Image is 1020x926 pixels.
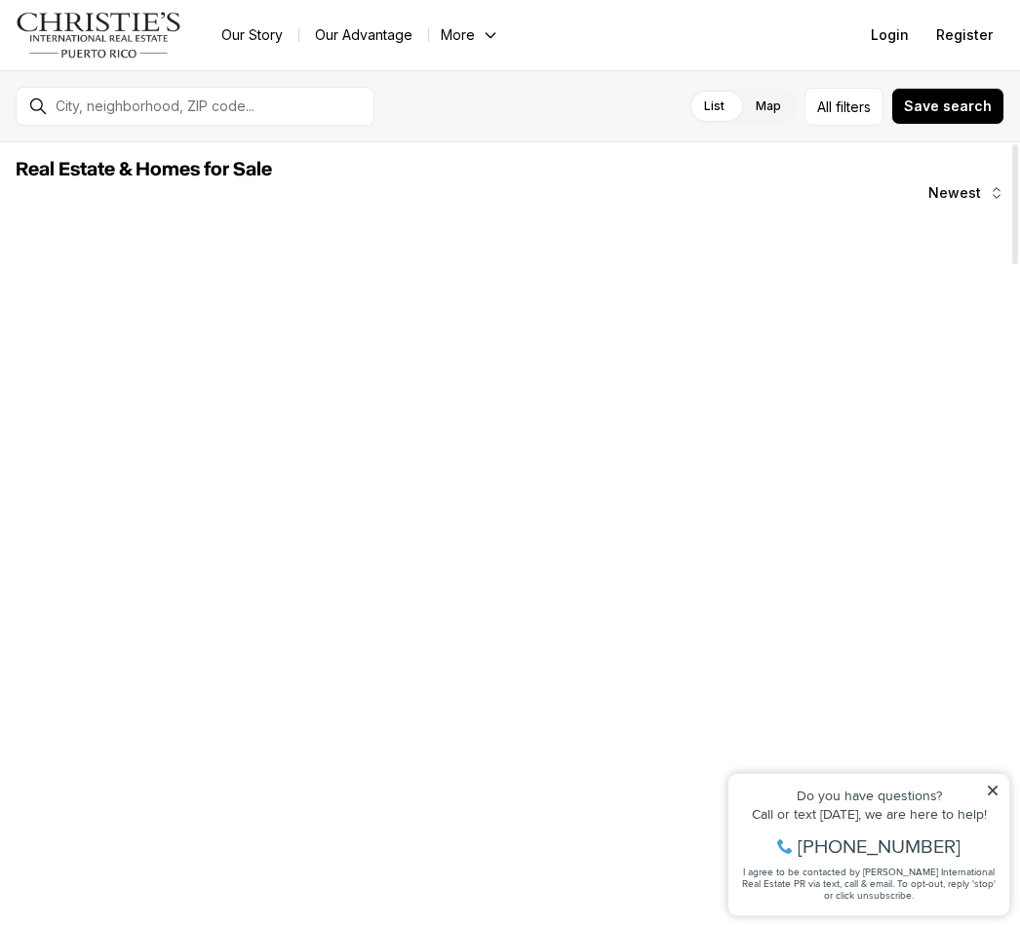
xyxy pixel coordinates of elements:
[928,185,981,201] span: Newest
[16,12,182,58] img: logo
[20,44,282,58] div: Do you have questions?
[859,16,921,55] button: Login
[16,160,272,179] span: Real Estate & Homes for Sale
[688,89,740,124] label: List
[20,62,282,76] div: Call or text [DATE], we are here to help!
[871,27,909,43] span: Login
[429,21,511,49] button: More
[891,88,1004,125] button: Save search
[206,21,298,49] a: Our Story
[904,98,992,114] span: Save search
[299,21,428,49] a: Our Advantage
[817,96,832,117] span: All
[804,88,883,126] button: Allfilters
[740,89,797,124] label: Map
[24,120,278,157] span: I agree to be contacted by [PERSON_NAME] International Real Estate PR via text, call & email. To ...
[917,174,1016,212] button: Newest
[836,96,871,117] span: filters
[80,92,243,111] span: [PHONE_NUMBER]
[924,16,1004,55] button: Register
[936,27,993,43] span: Register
